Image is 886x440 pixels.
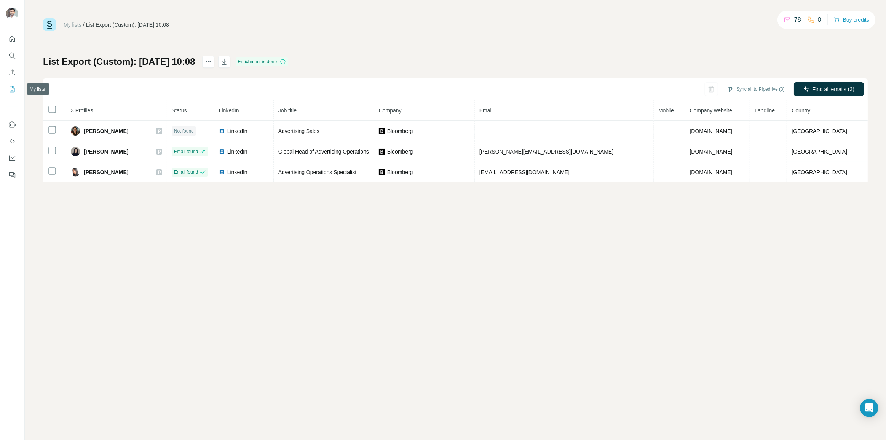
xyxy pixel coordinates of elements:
button: Buy credits [834,14,869,25]
span: LinkedIn [227,127,247,135]
img: Surfe Logo [43,18,56,31]
span: Advertising Sales [278,128,319,134]
span: Bloomberg [387,127,413,135]
div: Enrichment is done [236,57,289,66]
img: Avatar [71,147,80,156]
img: Avatar [6,8,18,20]
button: Dashboard [6,151,18,165]
button: Sync all to Pipedrive (3) [722,83,790,95]
span: Global Head of Advertising Operations [278,149,369,155]
span: Company [379,107,402,114]
button: Use Surfe on LinkedIn [6,118,18,131]
div: List Export (Custom): [DATE] 10:08 [86,21,169,29]
span: [EMAIL_ADDRESS][DOMAIN_NAME] [479,169,570,175]
span: Status [172,107,187,114]
button: actions [202,56,214,68]
span: [PERSON_NAME] [84,148,128,155]
img: company-logo [379,169,385,175]
a: My lists [64,22,81,28]
div: Open Intercom Messenger [860,399,878,417]
span: Email [479,107,493,114]
span: LinkedIn [227,148,247,155]
img: Avatar [71,126,80,136]
img: LinkedIn logo [219,169,225,175]
span: [GEOGRAPHIC_DATA] [792,128,847,134]
li: / [83,21,85,29]
span: [DOMAIN_NAME] [690,169,733,175]
span: Country [792,107,810,114]
span: Mobile [658,107,674,114]
span: [DOMAIN_NAME] [690,128,733,134]
span: [GEOGRAPHIC_DATA] [792,169,847,175]
span: Find all emails (3) [813,85,854,93]
button: My lists [6,82,18,96]
p: 78 [794,15,801,24]
span: Not found [174,128,194,134]
span: [DOMAIN_NAME] [690,149,733,155]
img: company-logo [379,149,385,155]
button: Feedback [6,168,18,182]
span: [GEOGRAPHIC_DATA] [792,149,847,155]
span: Job title [278,107,297,114]
span: 3 Profiles [71,107,93,114]
span: LinkedIn [227,168,247,176]
img: LinkedIn logo [219,128,225,134]
h1: List Export (Custom): [DATE] 10:08 [43,56,195,68]
button: Enrich CSV [6,66,18,79]
span: Email found [174,148,198,155]
img: LinkedIn logo [219,149,225,155]
button: Find all emails (3) [794,82,864,96]
span: [PERSON_NAME][EMAIL_ADDRESS][DOMAIN_NAME] [479,149,613,155]
span: Bloomberg [387,148,413,155]
span: LinkedIn [219,107,239,114]
img: Avatar [71,168,80,177]
button: Use Surfe API [6,134,18,148]
img: company-logo [379,128,385,134]
span: Landline [755,107,775,114]
span: [PERSON_NAME] [84,168,128,176]
span: Company website [690,107,732,114]
button: Search [6,49,18,62]
span: [PERSON_NAME] [84,127,128,135]
button: Quick start [6,32,18,46]
span: Advertising Operations Specialist [278,169,356,175]
p: 0 [818,15,821,24]
span: Bloomberg [387,168,413,176]
span: Email found [174,169,198,176]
